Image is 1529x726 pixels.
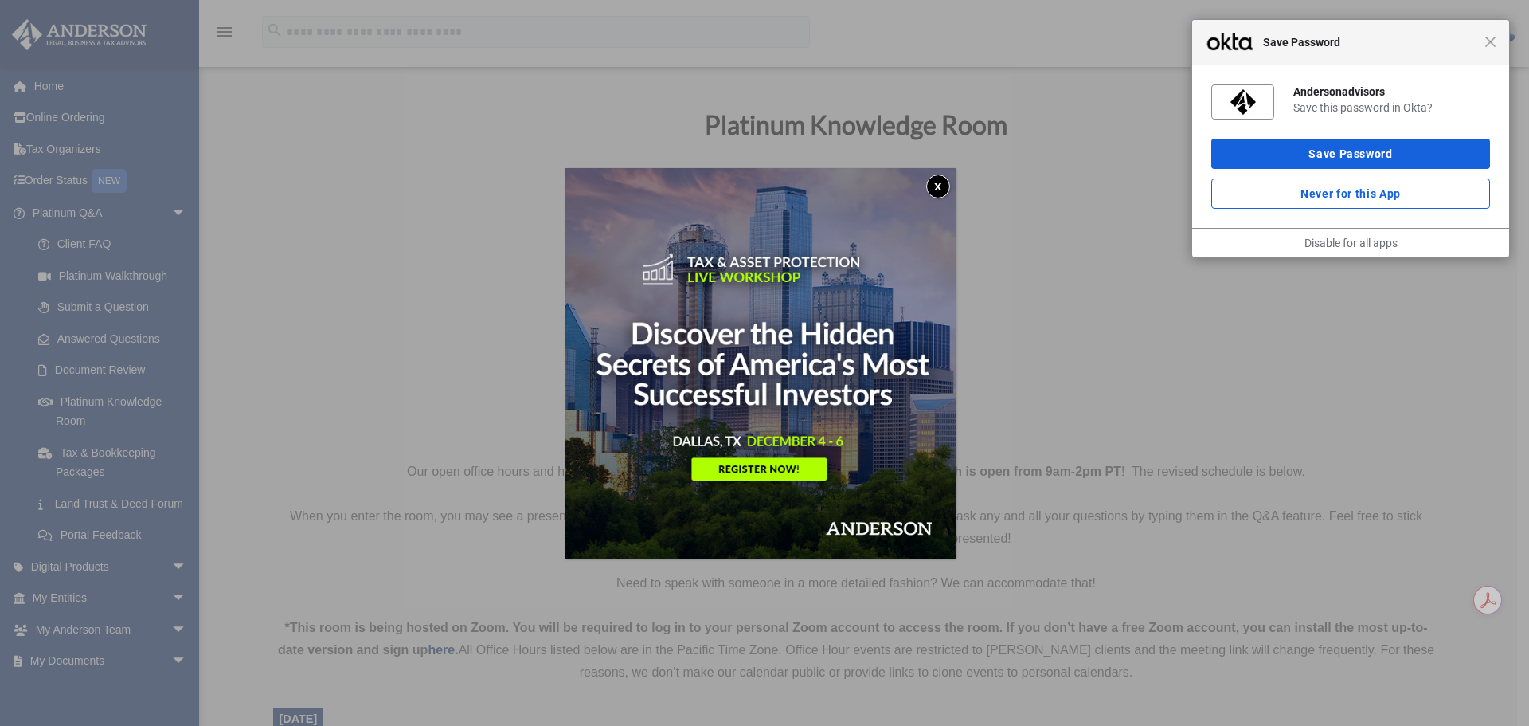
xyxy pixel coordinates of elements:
[926,175,950,198] button: Close
[1293,84,1490,99] div: Andersonadvisors
[1304,237,1398,249] a: Disable for all apps
[1255,33,1484,52] span: Save Password
[1484,36,1496,48] span: Close
[1293,100,1490,115] div: Save this password in Okta?
[1211,139,1490,169] button: Save Password
[1211,179,1490,209] button: Never for this App
[1230,89,1256,115] img: nr4NPwAAAAZJREFUAwAwEkJbZx1BKgAAAABJRU5ErkJggg==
